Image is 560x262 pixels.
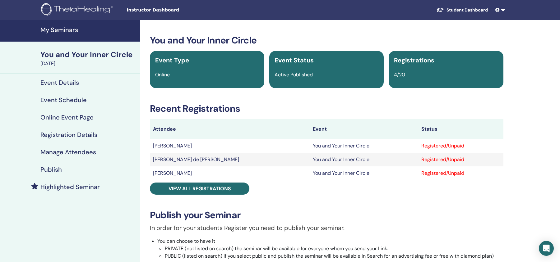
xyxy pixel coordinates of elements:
span: Registrations [394,56,434,64]
h4: Highlighted Seminar [40,183,100,191]
h4: Event Schedule [40,96,87,104]
a: Student Dashboard [432,4,493,16]
div: Registered/Unpaid [421,156,500,163]
div: Registered/Unpaid [421,169,500,177]
h4: Manage Attendees [40,148,96,156]
img: graduation-cap-white.svg [437,7,444,12]
th: Status [418,119,503,139]
h3: Publish your Seminar [150,210,503,221]
span: Instructor Dashboard [127,7,220,13]
span: Active Published [275,71,313,78]
p: In order for your students Register you need to publish your seminar. [150,223,503,233]
th: Event [310,119,418,139]
li: PUBLIC (listed on search) If you select public and publish the seminar will be available in Searc... [165,252,503,260]
h4: Publish [40,166,62,173]
span: Online [155,71,170,78]
h4: Event Details [40,79,79,86]
li: You can choose to have it [157,237,503,260]
li: PRIVATE (not listed on search) the seminar will be available for everyone whom you send your Link. [165,245,503,252]
div: You and Your Inner Circle [40,49,136,60]
h4: Online Event Page [40,114,94,121]
span: Event Type [155,56,189,64]
th: Attendee [150,119,310,139]
td: [PERSON_NAME] [150,139,310,153]
div: Registered/Unpaid [421,142,500,150]
img: logo.png [41,3,115,17]
h3: You and Your Inner Circle [150,35,503,46]
div: Open Intercom Messenger [539,241,554,256]
div: [DATE] [40,60,136,67]
td: [PERSON_NAME] de [PERSON_NAME] [150,153,310,166]
a: View all registrations [150,183,249,195]
td: You and Your Inner Circle [310,153,418,166]
a: You and Your Inner Circle[DATE] [37,49,140,67]
h4: My Seminars [40,26,136,34]
td: You and Your Inner Circle [310,166,418,180]
h3: Recent Registrations [150,103,503,114]
span: Event Status [275,56,314,64]
h4: Registration Details [40,131,97,138]
span: View all registrations [169,185,231,192]
span: 4/20 [394,71,405,78]
td: You and Your Inner Circle [310,139,418,153]
td: [PERSON_NAME] [150,166,310,180]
